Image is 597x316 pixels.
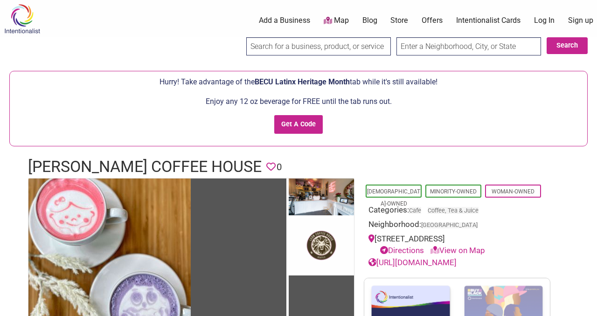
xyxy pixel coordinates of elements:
a: Coffee, Tea & Juice [428,207,479,214]
a: Offers [422,15,443,26]
input: Get A Code [274,115,323,134]
div: [STREET_ADDRESS] [368,233,546,257]
a: Map [324,15,349,26]
input: Search for a business, product, or service [246,37,391,55]
a: [URL][DOMAIN_NAME] [368,258,457,267]
h1: [PERSON_NAME] Coffee House [28,156,262,178]
p: Enjoy any 12 oz beverage for FREE until the tab runs out. [14,96,583,108]
input: Enter a Neighborhood, City, or State [396,37,541,55]
a: Add a Business [259,15,310,26]
span: [GEOGRAPHIC_DATA] [421,222,478,228]
a: [DEMOGRAPHIC_DATA]-Owned [367,188,420,207]
a: Sign up [568,15,593,26]
a: Directions [380,246,424,255]
a: Cafe [409,207,421,214]
span: BECU Latinx Heritage Month [255,77,350,86]
p: Hurry! Take advantage of the tab while it's still available! [14,76,583,88]
span: 0 [277,160,282,174]
span: You must be logged in to save favorites. [266,160,276,174]
div: Categories: [368,204,546,219]
a: Minority-Owned [430,188,477,195]
a: Blog [362,15,377,26]
a: Intentionalist Cards [456,15,521,26]
a: Woman-Owned [492,188,535,195]
a: Store [390,15,408,26]
a: Log In [534,15,555,26]
a: View on Map [430,246,485,255]
button: Search [547,37,588,54]
div: Neighborhood: [368,219,546,233]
